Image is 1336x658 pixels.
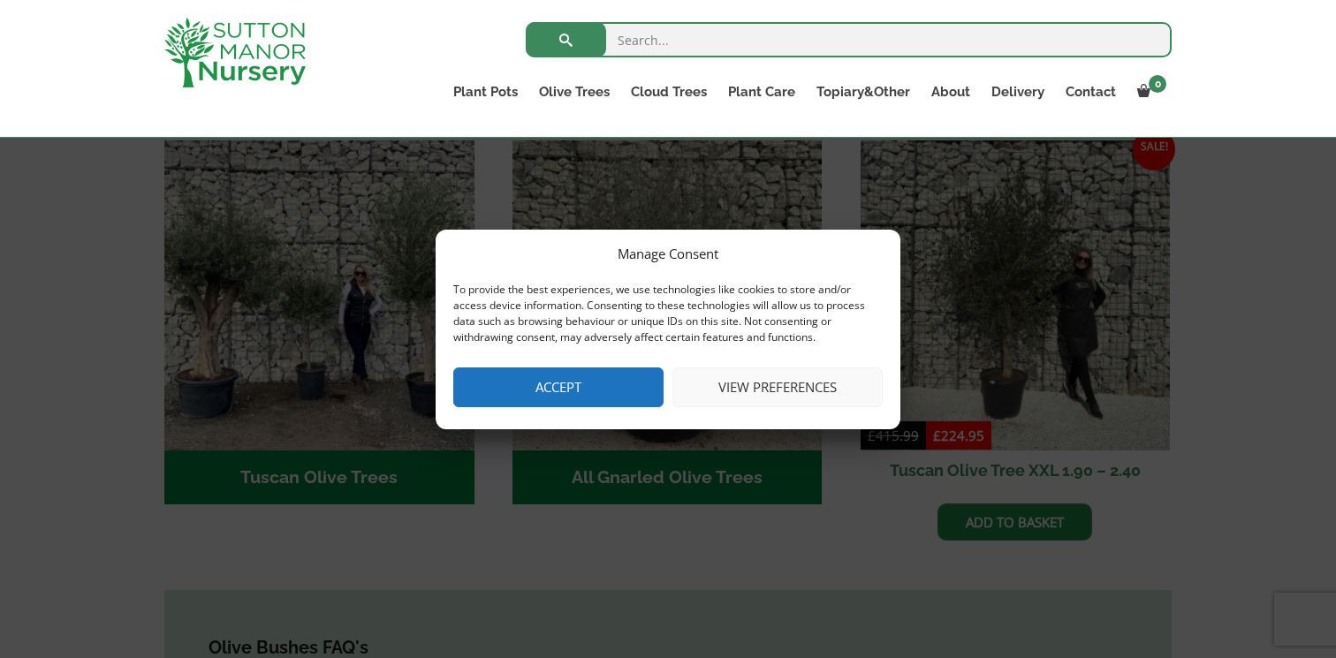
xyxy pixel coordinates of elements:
[164,18,306,87] img: logo
[443,79,528,104] a: Plant Pots
[981,79,1055,104] a: Delivery
[620,79,717,104] a: Cloud Trees
[806,79,921,104] a: Topiary&Other
[453,282,881,345] div: To provide the best experiences, we use technologies like cookies to store and/or access device i...
[526,22,1172,57] input: Search...
[453,367,664,407] button: Accept
[1149,75,1166,93] span: 0
[717,79,806,104] a: Plant Care
[1055,79,1127,104] a: Contact
[921,79,981,104] a: About
[528,79,620,104] a: Olive Trees
[672,367,883,407] button: View preferences
[1127,79,1172,104] a: 0
[618,243,718,264] div: Manage Consent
